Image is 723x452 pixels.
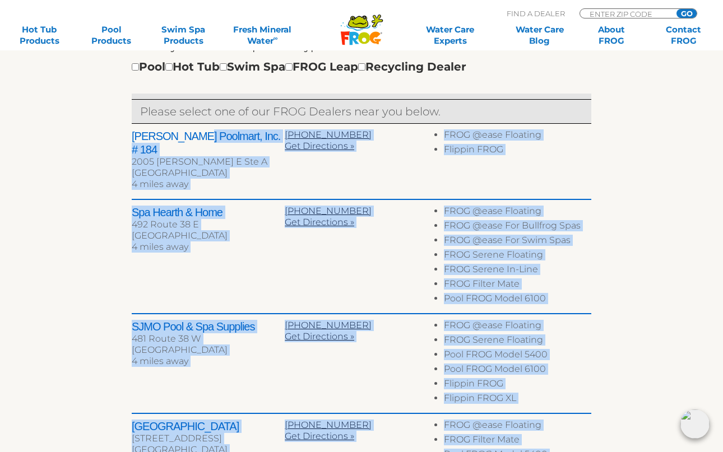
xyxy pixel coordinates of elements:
[132,167,285,179] div: [GEOGRAPHIC_DATA]
[132,241,188,252] span: 4 miles away
[285,206,372,216] a: [PHONE_NUMBER]
[132,420,285,433] h2: [GEOGRAPHIC_DATA]
[11,24,67,46] a: Hot TubProducts
[132,179,188,189] span: 4 miles away
[132,219,285,230] div: 492 Route 38 E
[444,349,591,364] li: Pool FROG Model 5400
[84,24,140,46] a: PoolProducts
[405,24,496,46] a: Water CareExperts
[140,102,583,120] p: Please select one of our FROG Dealers near you below.
[444,293,591,307] li: Pool FROG Model 6100
[285,320,372,330] a: [PHONE_NUMBER]
[285,217,354,227] a: Get Directions »
[132,129,285,156] h2: [PERSON_NAME] Poolmart, Inc. # 184
[512,24,568,46] a: Water CareBlog
[132,333,285,344] div: 481 Route 38 W
[444,249,591,264] li: FROG Serene Floating
[588,9,664,18] input: Zip Code Form
[583,24,639,46] a: AboutFROG
[507,8,565,18] p: Find A Dealer
[444,434,591,449] li: FROG Filter Mate
[132,356,188,366] span: 4 miles away
[274,34,278,42] sup: ∞
[444,378,591,393] li: Flippin FROG
[444,220,591,235] li: FROG @ease For Bullfrog Spas
[132,156,285,167] div: 2005 [PERSON_NAME] E Ste A
[444,144,591,159] li: Flippin FROG
[132,58,466,76] div: Pool Hot Tub Swim Spa FROG Leap Recycling Dealer
[444,129,591,144] li: FROG @ease Floating
[285,129,372,140] a: [PHONE_NUMBER]
[285,431,354,441] a: Get Directions »
[285,420,372,430] a: [PHONE_NUMBER]
[228,24,298,46] a: Fresh MineralWater∞
[132,433,285,444] div: [STREET_ADDRESS]
[444,235,591,249] li: FROG @ease For Swim Spas
[444,278,591,293] li: FROG Filter Mate
[656,24,712,46] a: ContactFROG
[444,206,591,220] li: FROG @ease Floating
[444,364,591,378] li: Pool FROG Model 6100
[676,9,697,18] input: GO
[444,393,591,407] li: Flippin FROG XL
[444,320,591,334] li: FROG @ease Floating
[132,206,285,219] h2: Spa Hearth & Home
[444,264,591,278] li: FROG Serene In-Line
[132,230,285,241] div: [GEOGRAPHIC_DATA]
[285,141,354,151] a: Get Directions »
[285,331,354,342] a: Get Directions »
[680,409,710,439] img: openIcon
[444,334,591,349] li: FROG Serene Floating
[155,24,211,46] a: Swim SpaProducts
[132,320,285,333] h2: SJMO Pool & Spa Supplies
[132,344,285,356] div: [GEOGRAPHIC_DATA]
[444,420,591,434] li: FROG @ease Floating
